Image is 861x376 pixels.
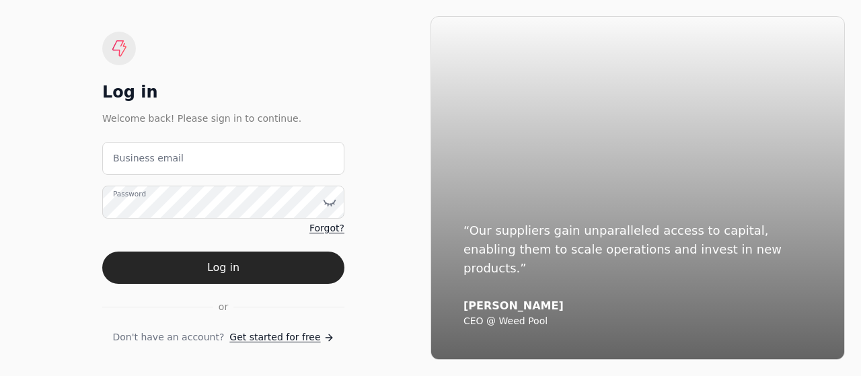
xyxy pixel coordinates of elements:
[113,189,146,200] label: Password
[229,330,320,344] span: Get started for free
[463,221,812,278] div: “Our suppliers gain unparalleled access to capital, enabling them to scale operations and invest ...
[463,315,812,328] div: CEO @ Weed Pool
[229,330,334,344] a: Get started for free
[219,300,228,314] span: or
[102,111,344,126] div: Welcome back! Please sign in to continue.
[102,81,344,103] div: Log in
[102,252,344,284] button: Log in
[309,221,344,235] a: Forgot?
[113,151,184,165] label: Business email
[112,330,224,344] span: Don't have an account?
[463,299,812,313] div: [PERSON_NAME]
